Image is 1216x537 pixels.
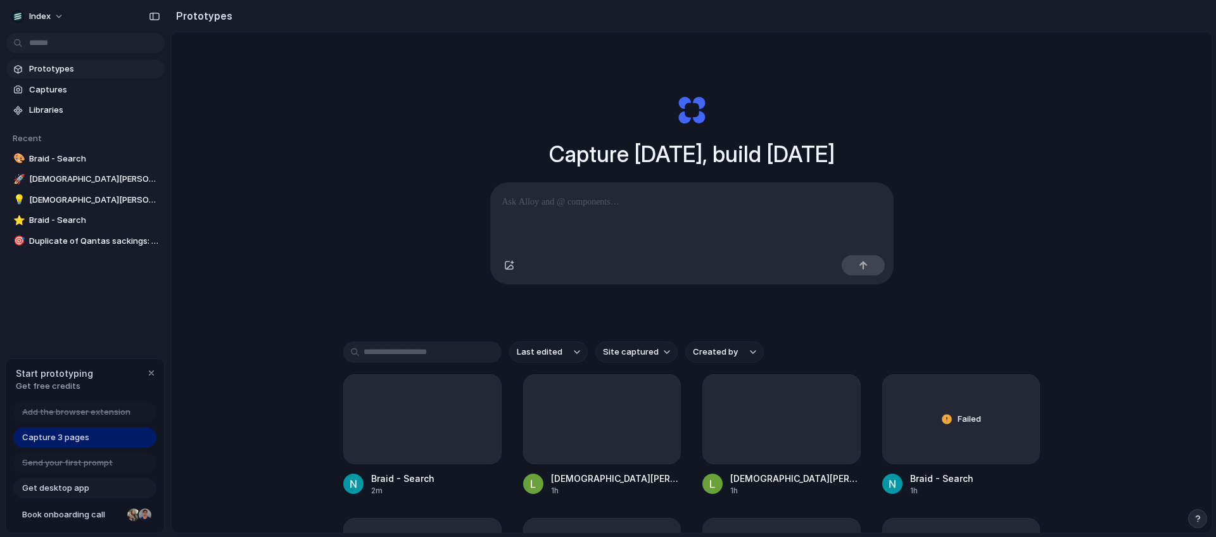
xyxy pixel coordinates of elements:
div: [DEMOGRAPHIC_DATA][PERSON_NAME] [730,472,861,485]
span: Captures [29,84,160,96]
button: 🎯 [11,235,24,248]
a: Braid - Search2m [343,374,502,496]
div: 💡 [13,193,22,207]
span: Start prototyping [16,367,93,380]
span: Get free credits [16,380,93,393]
span: Send your first prompt [22,457,113,469]
span: Get desktop app [22,482,89,495]
a: Prototypes [6,60,165,79]
a: Libraries [6,101,165,120]
span: Index [29,10,51,23]
div: Braid - Search [371,472,434,485]
a: [DEMOGRAPHIC_DATA][PERSON_NAME]1h [523,374,681,496]
span: Last edited [517,346,562,358]
span: Add the browser extension [22,406,130,419]
span: Capture 3 pages [22,431,89,444]
button: 💡 [11,194,24,206]
a: FailedBraid - Search1h [882,374,1041,496]
h2: Prototypes [171,8,232,23]
span: Duplicate of Qantas sackings: Federal Court hits airline with $90m penalty for 1800 illegal sacki... [29,235,160,248]
a: 💡[DEMOGRAPHIC_DATA][PERSON_NAME] [6,191,165,210]
span: Created by [693,346,738,358]
span: Failed [958,413,981,426]
a: 🚀[DEMOGRAPHIC_DATA][PERSON_NAME] [6,170,165,189]
button: 🚀 [11,173,24,186]
a: [DEMOGRAPHIC_DATA][PERSON_NAME]1h [702,374,861,496]
span: Prototypes [29,63,160,75]
div: 1h [730,485,861,496]
div: 2m [371,485,434,496]
span: Site captured [603,346,659,358]
span: Recent [13,133,42,143]
button: Last edited [509,341,588,363]
div: ⭐ [13,213,22,228]
a: Get desktop app [13,478,156,498]
span: [DEMOGRAPHIC_DATA][PERSON_NAME] [29,173,160,186]
a: ⭐Braid - Search [6,211,165,230]
button: Created by [685,341,764,363]
div: 🎯 [13,234,22,248]
h1: Capture [DATE], build [DATE] [549,137,835,171]
span: Libraries [29,104,160,117]
div: Christian Iacullo [137,507,153,522]
a: 🎨Braid - Search [6,149,165,168]
a: Captures [6,80,165,99]
div: [DEMOGRAPHIC_DATA][PERSON_NAME] [551,472,681,485]
div: Braid - Search [910,472,973,485]
a: Book onboarding call [13,505,156,525]
span: Braid - Search [29,153,160,165]
span: Book onboarding call [22,509,122,521]
div: 1h [551,485,681,496]
div: 🎨 [13,151,22,166]
a: 🎯Duplicate of Qantas sackings: Federal Court hits airline with $90m penalty for 1800 illegal sack... [6,232,165,251]
div: 🚀 [13,172,22,187]
span: [DEMOGRAPHIC_DATA][PERSON_NAME] [29,194,160,206]
span: Braid - Search [29,214,160,227]
div: 1h [910,485,973,496]
div: Nicole Kubica [126,507,141,522]
button: ⭐ [11,214,24,227]
button: Index [6,6,70,27]
button: 🎨 [11,153,24,165]
button: Site captured [595,341,678,363]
